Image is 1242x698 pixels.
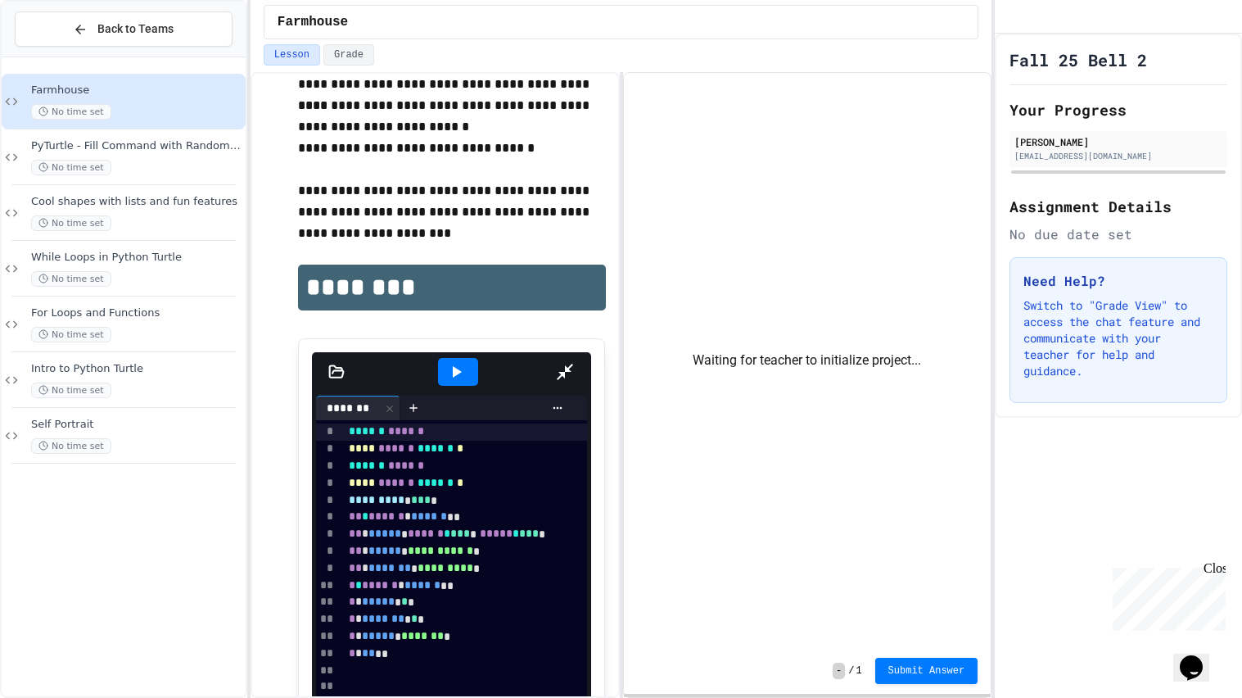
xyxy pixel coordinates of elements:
[31,383,111,398] span: No time set
[1023,297,1213,379] p: Switch to "Grade View" to access the chat feature and communicate with your teacher for help and ...
[888,664,965,678] span: Submit Answer
[848,664,854,678] span: /
[1014,150,1222,162] div: [EMAIL_ADDRESS][DOMAIN_NAME]
[856,664,861,678] span: 1
[31,139,242,153] span: PyTurtle - Fill Command with Random Number Generator
[278,12,348,32] span: Farmhouse
[264,44,320,66] button: Lesson
[31,271,111,287] span: No time set
[1023,271,1213,291] h3: Need Help?
[1009,224,1227,244] div: No due date set
[7,7,113,104] div: Chat with us now!Close
[1009,48,1147,71] h1: Fall 25 Bell 2
[97,20,174,38] span: Back to Teams
[833,663,845,679] span: -
[31,215,111,231] span: No time set
[1173,632,1226,682] iframe: chat widget
[31,84,242,97] span: Farmhouse
[31,104,111,120] span: No time set
[875,658,978,684] button: Submit Answer
[31,195,242,209] span: Cool shapes with lists and fun features
[323,44,374,66] button: Grade
[31,438,111,454] span: No time set
[1014,134,1222,149] div: [PERSON_NAME]
[15,11,233,47] button: Back to Teams
[31,251,242,265] span: While Loops in Python Turtle
[31,327,111,342] span: No time set
[1106,561,1226,631] iframe: chat widget
[1009,195,1227,218] h2: Assignment Details
[31,160,111,175] span: No time set
[31,362,242,376] span: Intro to Python Turtle
[624,73,991,648] div: Waiting for teacher to initialize project...
[1009,98,1227,121] h2: Your Progress
[31,306,242,320] span: For Loops and Functions
[31,418,242,432] span: Self Portrait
